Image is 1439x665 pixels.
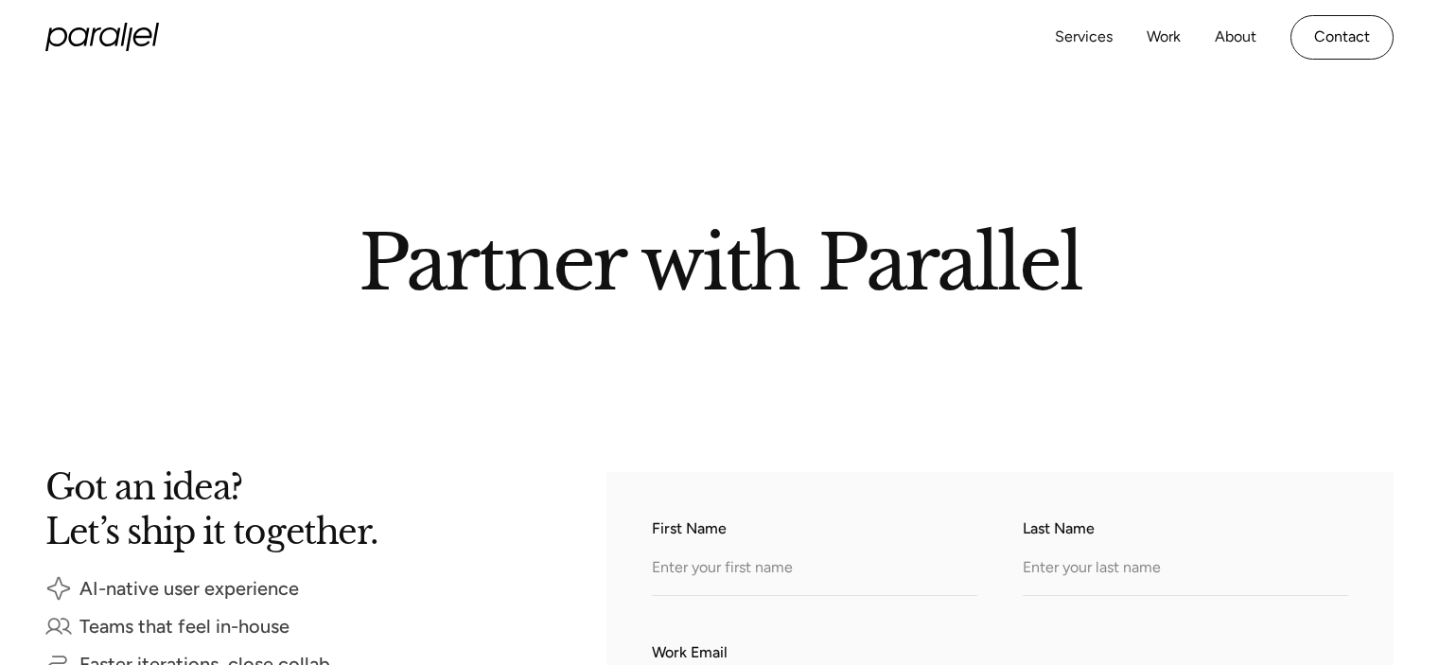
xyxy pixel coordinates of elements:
[652,641,1348,664] label: Work Email
[652,544,977,596] input: Enter your first name
[79,582,299,595] div: AI-native user experience
[45,472,537,545] h2: Got an idea? Let’s ship it together.
[1023,517,1348,540] label: Last Name
[652,517,977,540] label: First Name
[1147,24,1181,51] a: Work
[1023,544,1348,596] input: Enter your last name
[181,226,1259,290] h2: Partner with Parallel
[79,620,290,633] div: Teams that feel in-house
[1215,24,1256,51] a: About
[45,23,159,51] a: home
[1290,15,1394,60] a: Contact
[1055,24,1113,51] a: Services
